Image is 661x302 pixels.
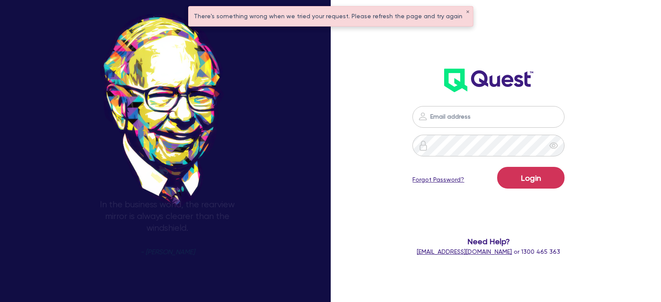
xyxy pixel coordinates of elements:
input: Email address [412,106,565,128]
a: [EMAIL_ADDRESS][DOMAIN_NAME] [417,248,512,255]
button: ✕ [466,10,469,14]
img: icon-password [418,140,428,151]
span: eye [549,141,558,150]
div: There's something wrong when we tried your request. Please refresh the page and try again [189,7,473,26]
img: icon-password [418,111,428,122]
a: Forgot Password? [412,175,464,184]
span: Need Help? [403,236,574,247]
span: - [PERSON_NAME] [140,249,195,256]
span: or 1300 465 363 [417,248,560,255]
button: Login [497,167,565,189]
img: wH2k97JdezQIQAAAABJRU5ErkJggg== [444,69,533,92]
